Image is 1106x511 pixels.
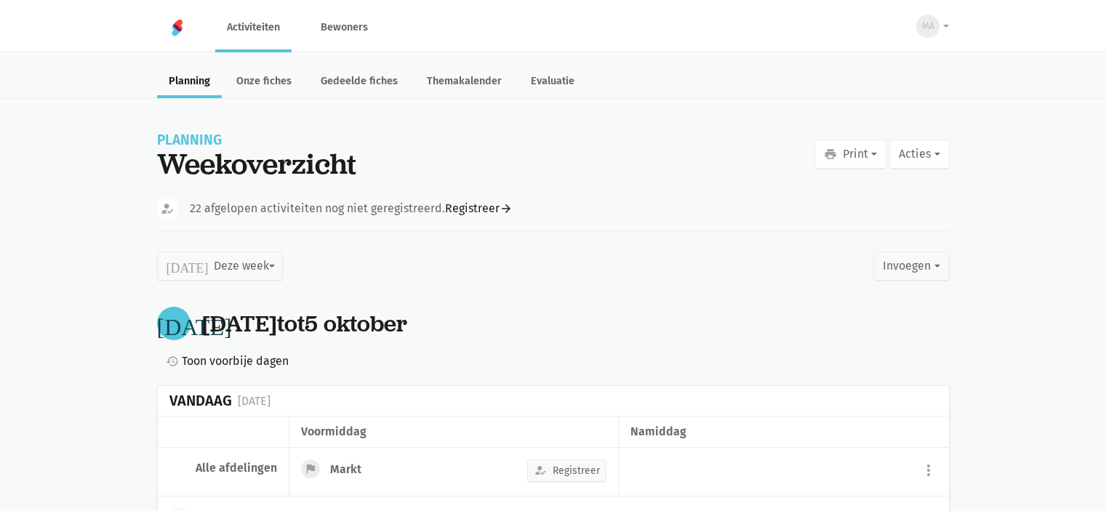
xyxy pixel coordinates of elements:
[157,252,283,281] button: Deze week
[225,67,303,98] a: Onze fiches
[500,202,513,215] i: arrow_forward
[519,67,586,98] a: Evaluatie
[190,199,513,218] div: 22 afgelopen activiteiten nog niet geregistreerd.
[814,140,886,169] button: Print
[309,3,380,52] a: Bewoners
[922,19,934,33] span: MA
[630,422,937,441] div: namiddag
[160,352,289,371] a: Toon voorbije dagen
[309,67,409,98] a: Gedeelde fiches
[445,199,513,218] a: Registreer
[169,393,232,409] div: Vandaag
[238,392,271,411] div: [DATE]
[157,312,232,335] i: [DATE]
[304,462,317,475] i: flag
[166,355,179,368] i: history
[167,259,209,273] i: [DATE]
[202,308,277,339] span: [DATE]
[160,201,175,216] i: how_to_reg
[182,352,289,371] span: Toon voorbije dagen
[305,308,407,339] span: 5 oktober
[824,148,837,161] i: print
[527,459,606,482] button: Registreer
[873,252,949,281] button: Invoegen
[534,464,547,477] i: how_to_reg
[169,461,277,475] div: Alle afdelingen
[330,462,373,477] div: Markt
[301,422,606,441] div: voormiddag
[415,67,513,98] a: Themakalender
[889,140,949,169] button: Acties
[169,19,186,36] img: Home
[157,147,356,180] div: Weekoverzicht
[157,67,222,98] a: Planning
[202,310,407,337] div: tot
[215,3,292,52] a: Activiteiten
[157,134,356,147] div: Planning
[907,9,949,43] button: MA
